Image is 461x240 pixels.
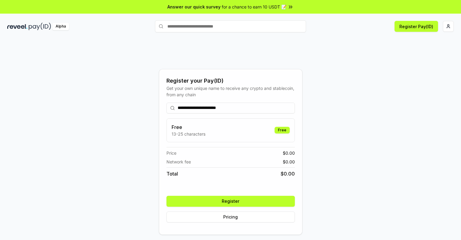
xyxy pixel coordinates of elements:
[166,85,295,98] div: Get your own unique name to receive any crypto and stablecoin, from any chain
[29,23,51,30] img: pay_id
[166,196,295,207] button: Register
[7,23,27,30] img: reveel_dark
[166,170,178,177] span: Total
[283,159,295,165] span: $ 0.00
[222,4,286,10] span: for a chance to earn 10 USDT 📝
[275,127,290,133] div: Free
[166,212,295,222] button: Pricing
[167,4,221,10] span: Answer our quick survey
[52,23,69,30] div: Alpha
[172,123,205,131] h3: Free
[166,77,295,85] div: Register your Pay(ID)
[166,150,176,156] span: Price
[283,150,295,156] span: $ 0.00
[166,159,191,165] span: Network fee
[172,131,205,137] p: 13-25 characters
[395,21,438,32] button: Register Pay(ID)
[281,170,295,177] span: $ 0.00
